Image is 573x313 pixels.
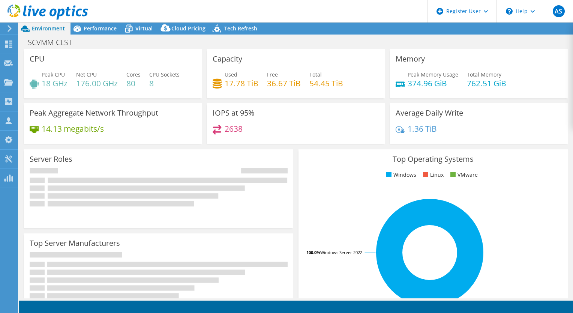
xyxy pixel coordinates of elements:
span: Peak Memory Usage [408,71,458,78]
span: Total Memory [467,71,501,78]
h3: IOPS at 95% [213,109,255,117]
h4: 1.36 TiB [408,125,437,133]
span: Free [267,71,278,78]
h4: 2638 [225,125,243,133]
h3: Top Server Manufacturers [30,239,120,247]
svg: \n [506,8,513,15]
span: Peak CPU [42,71,65,78]
li: VMware [448,171,478,179]
li: Windows [384,171,416,179]
h4: 18 GHz [42,79,67,87]
span: CPU Sockets [149,71,180,78]
h3: Server Roles [30,155,72,163]
span: Virtual [135,25,153,32]
span: Total [309,71,322,78]
h4: 762.51 GiB [467,79,506,87]
span: Cores [126,71,141,78]
h4: 374.96 GiB [408,79,458,87]
span: AS [553,5,565,17]
h3: CPU [30,55,45,63]
h3: Average Daily Write [396,109,463,117]
h3: Capacity [213,55,242,63]
span: Tech Refresh [224,25,257,32]
span: Used [225,71,237,78]
h3: Top Operating Systems [304,155,562,163]
h4: 54.45 TiB [309,79,343,87]
h3: Memory [396,55,425,63]
h4: 14.13 megabits/s [42,125,104,133]
tspan: Windows Server 2022 [320,250,362,255]
h1: SCVMM-CLST [24,38,84,47]
li: Linux [421,171,444,179]
span: Net CPU [76,71,97,78]
span: Performance [84,25,117,32]
span: Cloud Pricing [171,25,205,32]
h4: 17.78 TiB [225,79,258,87]
tspan: 100.0% [306,250,320,255]
h3: Peak Aggregate Network Throughput [30,109,158,117]
h4: 176.00 GHz [76,79,118,87]
h4: 80 [126,79,141,87]
span: Environment [32,25,65,32]
h4: 8 [149,79,180,87]
h4: 36.67 TiB [267,79,301,87]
